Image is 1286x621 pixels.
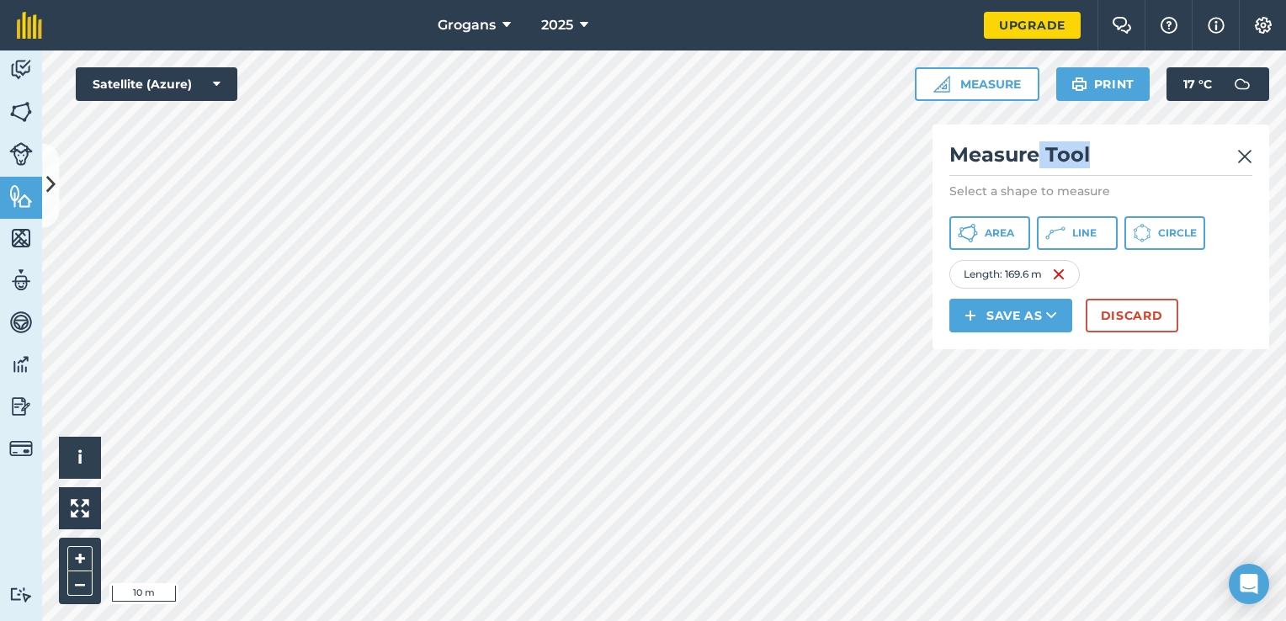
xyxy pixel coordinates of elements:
img: fieldmargin Logo [17,12,42,39]
button: 17 °C [1166,67,1269,101]
div: Length : 169.6 m [949,260,1080,289]
span: i [77,447,82,468]
div: Open Intercom Messenger [1229,564,1269,604]
img: svg+xml;base64,PD94bWwgdmVyc2lvbj0iMS4wIiBlbmNvZGluZz0idXRmLTgiPz4KPCEtLSBHZW5lcmF0b3I6IEFkb2JlIE... [9,57,33,82]
button: Print [1056,67,1150,101]
img: svg+xml;base64,PD94bWwgdmVyc2lvbj0iMS4wIiBlbmNvZGluZz0idXRmLTgiPz4KPCEtLSBHZW5lcmF0b3I6IEFkb2JlIE... [9,586,33,602]
p: Select a shape to measure [949,183,1252,199]
img: svg+xml;base64,PHN2ZyB4bWxucz0iaHR0cDovL3d3dy53My5vcmcvMjAwMC9zdmciIHdpZHRoPSIxOSIgaGVpZ2h0PSIyNC... [1071,74,1087,94]
img: svg+xml;base64,PHN2ZyB4bWxucz0iaHR0cDovL3d3dy53My5vcmcvMjAwMC9zdmciIHdpZHRoPSIxNiIgaGVpZ2h0PSIyNC... [1052,264,1065,284]
img: A cog icon [1253,17,1273,34]
img: svg+xml;base64,PHN2ZyB4bWxucz0iaHR0cDovL3d3dy53My5vcmcvMjAwMC9zdmciIHdpZHRoPSIyMiIgaGVpZ2h0PSIzMC... [1237,146,1252,167]
h2: Measure Tool [949,141,1252,176]
span: 17 ° C [1183,67,1212,101]
button: Area [949,216,1030,250]
button: Satellite (Azure) [76,67,237,101]
img: Two speech bubbles overlapping with the left bubble in the forefront [1112,17,1132,34]
span: Area [985,226,1014,240]
img: A question mark icon [1159,17,1179,34]
img: svg+xml;base64,PHN2ZyB4bWxucz0iaHR0cDovL3d3dy53My5vcmcvMjAwMC9zdmciIHdpZHRoPSI1NiIgaGVpZ2h0PSI2MC... [9,183,33,209]
img: svg+xml;base64,PD94bWwgdmVyc2lvbj0iMS4wIiBlbmNvZGluZz0idXRmLTgiPz4KPCEtLSBHZW5lcmF0b3I6IEFkb2JlIE... [9,394,33,419]
span: Line [1072,226,1097,240]
img: svg+xml;base64,PD94bWwgdmVyc2lvbj0iMS4wIiBlbmNvZGluZz0idXRmLTgiPz4KPCEtLSBHZW5lcmF0b3I6IEFkb2JlIE... [9,352,33,377]
button: Line [1037,216,1118,250]
img: svg+xml;base64,PHN2ZyB4bWxucz0iaHR0cDovL3d3dy53My5vcmcvMjAwMC9zdmciIHdpZHRoPSI1NiIgaGVpZ2h0PSI2MC... [9,226,33,251]
span: Circle [1158,226,1197,240]
img: svg+xml;base64,PHN2ZyB4bWxucz0iaHR0cDovL3d3dy53My5vcmcvMjAwMC9zdmciIHdpZHRoPSIxNCIgaGVpZ2h0PSIyNC... [964,305,976,326]
img: svg+xml;base64,PD94bWwgdmVyc2lvbj0iMS4wIiBlbmNvZGluZz0idXRmLTgiPz4KPCEtLSBHZW5lcmF0b3I6IEFkb2JlIE... [1225,67,1259,101]
span: Grogans [438,15,496,35]
img: Ruler icon [933,76,950,93]
button: Save as [949,299,1072,332]
span: 2025 [541,15,573,35]
img: svg+xml;base64,PD94bWwgdmVyc2lvbj0iMS4wIiBlbmNvZGluZz0idXRmLTgiPz4KPCEtLSBHZW5lcmF0b3I6IEFkb2JlIE... [9,142,33,166]
img: svg+xml;base64,PD94bWwgdmVyc2lvbj0iMS4wIiBlbmNvZGluZz0idXRmLTgiPz4KPCEtLSBHZW5lcmF0b3I6IEFkb2JlIE... [9,310,33,335]
img: Four arrows, one pointing top left, one top right, one bottom right and the last bottom left [71,499,89,517]
button: i [59,437,101,479]
button: – [67,571,93,596]
button: Discard [1086,299,1178,332]
button: + [67,546,93,571]
button: Measure [915,67,1039,101]
img: svg+xml;base64,PD94bWwgdmVyc2lvbj0iMS4wIiBlbmNvZGluZz0idXRmLTgiPz4KPCEtLSBHZW5lcmF0b3I6IEFkb2JlIE... [9,268,33,293]
button: Circle [1124,216,1205,250]
img: svg+xml;base64,PD94bWwgdmVyc2lvbj0iMS4wIiBlbmNvZGluZz0idXRmLTgiPz4KPCEtLSBHZW5lcmF0b3I6IEFkb2JlIE... [9,437,33,460]
a: Upgrade [984,12,1081,39]
img: svg+xml;base64,PHN2ZyB4bWxucz0iaHR0cDovL3d3dy53My5vcmcvMjAwMC9zdmciIHdpZHRoPSIxNyIgaGVpZ2h0PSIxNy... [1208,15,1225,35]
img: svg+xml;base64,PHN2ZyB4bWxucz0iaHR0cDovL3d3dy53My5vcmcvMjAwMC9zdmciIHdpZHRoPSI1NiIgaGVpZ2h0PSI2MC... [9,99,33,125]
